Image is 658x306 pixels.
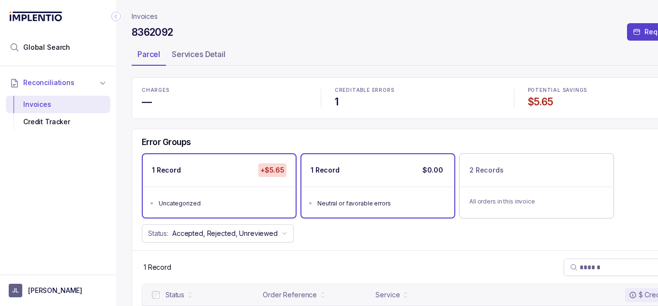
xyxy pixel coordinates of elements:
input: checkbox-checkbox [152,291,160,299]
p: [PERSON_NAME] [28,286,82,295]
p: CREDITABLE ERRORS [335,87,500,93]
span: Global Search [23,43,70,52]
p: $0.00 [420,163,445,177]
p: Accepted, Rejected, Unreviewed [172,229,278,238]
h4: 1 [335,95,500,109]
div: Invoices [14,96,103,113]
span: User initials [9,284,22,297]
div: Credit Tracker [14,113,103,131]
h4: 8362092 [132,26,173,39]
div: Status [165,290,184,300]
button: Reconciliations [6,72,110,93]
div: Neutral or favorable errors [317,199,444,208]
button: User initials[PERSON_NAME] [9,284,107,297]
p: CHARGES [142,87,307,93]
div: Reconciliations [6,94,110,133]
p: Services Detail [172,48,225,60]
span: Reconciliations [23,78,75,87]
div: Remaining page entries [144,262,171,272]
h4: — [142,95,307,109]
p: 1 Record [144,262,171,272]
p: +$5.65 [258,163,286,177]
div: Uncategorized [159,199,285,208]
button: Status:Accepted, Rejected, Unreviewed [142,224,294,243]
li: Tab Services Detail [166,46,231,66]
p: Status: [148,229,168,238]
a: Invoices [132,12,158,21]
div: Collapse Icon [110,11,122,22]
div: Service [375,290,400,300]
h5: Error Groups [142,137,191,147]
p: 2 Records [469,165,504,175]
p: Parcel [137,48,160,60]
p: All orders in this invoice [469,197,604,206]
nav: breadcrumb [132,12,158,21]
p: 1 Record [311,165,340,175]
li: Tab Parcel [132,46,166,66]
p: 1 Record [152,165,181,175]
div: Order Reference [263,290,317,300]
